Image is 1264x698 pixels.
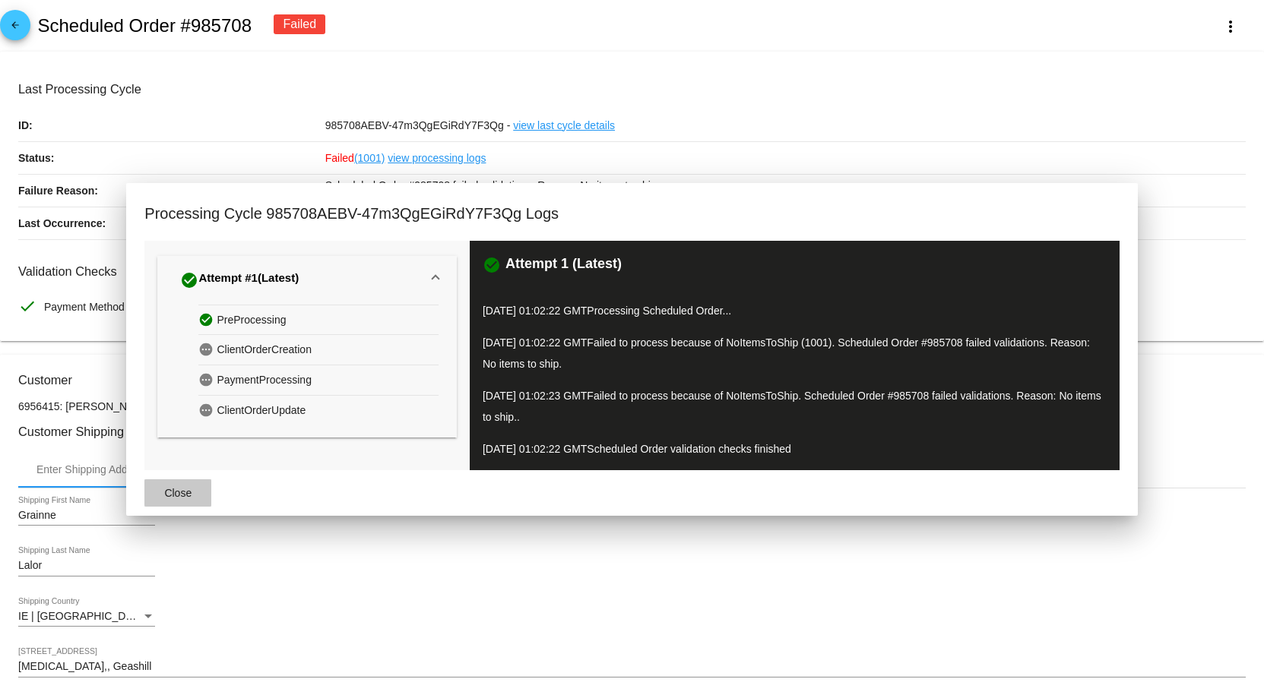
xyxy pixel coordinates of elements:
p: ID: [18,109,325,141]
h2: Scheduled Order #985708 [37,15,252,36]
p: [DATE] 01:02:22 GMT [483,438,1107,460]
mat-icon: check_circle [180,271,198,289]
a: view last cycle details [513,109,615,141]
span: ClientOrderUpdate [217,399,306,422]
span: (Latest) [258,271,299,289]
a: view processing logs [388,142,486,174]
h1: Processing Cycle 985708AEBV-47m3QgEGiRdY7F3Qg Logs [144,201,559,226]
h3: Validation Checks [18,264,1246,279]
h3: Customer Shipping [18,425,1246,439]
span: PaymentProcessing [217,368,312,392]
mat-icon: pending [198,338,217,360]
p: 6956415: [PERSON_NAME] [EMAIL_ADDRESS][DOMAIN_NAME] [18,400,1246,412]
h3: Customer [18,373,1246,387]
div: Enter Shipping Address [36,463,147,475]
a: (1001) [354,142,385,174]
h3: Last Processing Cycle [18,82,1246,96]
span: Scheduled Order validation checks finished [587,443,791,455]
p: Last Occurrence: [18,207,325,239]
mat-icon: check_circle [198,308,217,330]
span: Processing Scheduled Order... [587,305,731,317]
mat-expansion-panel-header: Attempt #1(Latest) [157,256,456,305]
span: Payment Method set [44,291,141,323]
span: Failed to process because of NoItemsToShip (1001). Scheduled Order #985708 failed validations. Re... [483,336,1090,370]
button: Close dialog [144,479,211,507]
span: IE | [GEOGRAPHIC_DATA] [18,610,147,622]
span: Failed [325,152,385,164]
span: ClientOrderCreation [217,338,312,362]
mat-icon: arrow_back [6,20,24,38]
p: Status: [18,142,325,174]
div: Attempt #1(Latest) [157,305,456,437]
mat-icon: check_circle [483,256,501,274]
input: Shipping Last Name [18,560,155,572]
span: 985708AEBV-47m3QgEGiRdY7F3Qg - [325,119,511,131]
p: Failure Reason: [18,175,325,207]
h3: Attempt 1 (Latest) [505,256,622,274]
mat-icon: more_vert [1221,17,1240,36]
input: Shipping First Name [18,510,155,522]
div: Attempt #1 [180,268,299,292]
span: Failed to process because of NoItemsToShip. Scheduled Order #985708 failed validations. Reason: N... [483,390,1101,423]
mat-icon: pending [198,368,217,390]
input: Shipping Street 1 [18,661,1246,673]
p: [DATE] 01:02:22 GMT [483,332,1107,374]
p: [DATE] 01:02:23 GMT [483,385,1107,428]
p: Scheduled Order #985708 failed validations. Reason: No items to ship. [325,175,1246,196]
mat-icon: pending [198,399,217,421]
p: [DATE] 01:02:22 GMT [483,300,1107,321]
mat-icon: check [18,297,36,315]
span: Close [164,487,192,499]
div: Failed [274,14,325,34]
mat-select: Shipping Country [18,611,155,623]
span: PreProcessing [217,308,286,332]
